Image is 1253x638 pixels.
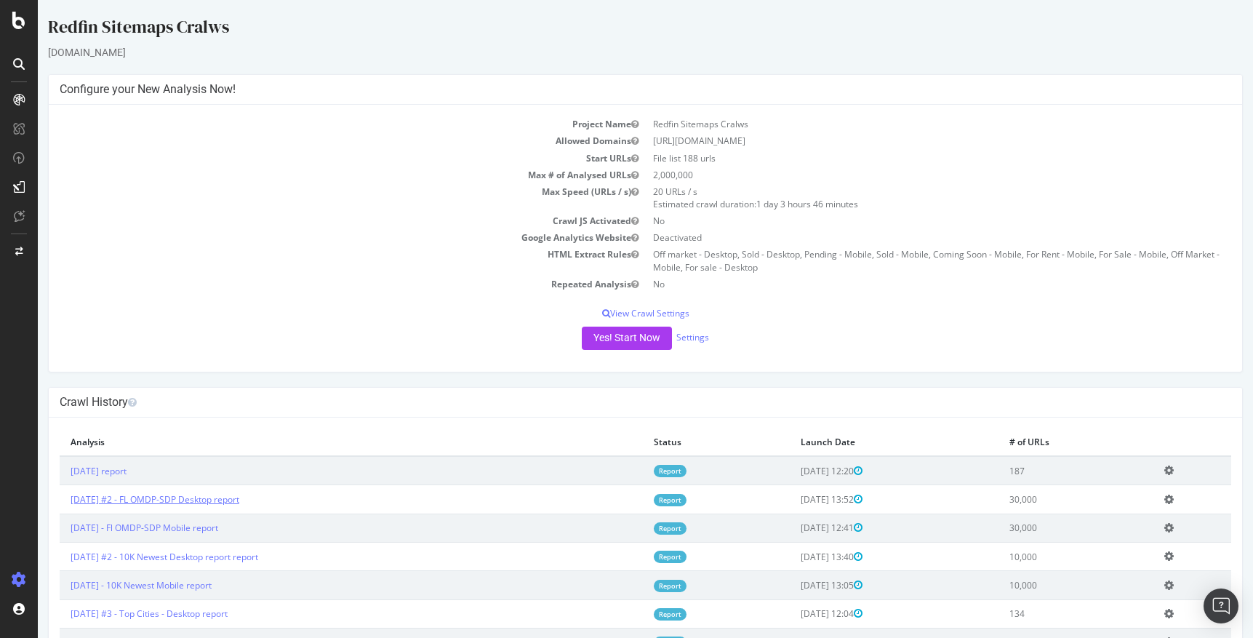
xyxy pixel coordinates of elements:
button: Yes! Start Now [544,327,634,350]
a: Report [616,551,649,563]
td: Start URLs [22,150,608,167]
td: Google Analytics Website [22,229,608,246]
div: [DOMAIN_NAME] [10,45,1205,60]
td: Off market - Desktop, Sold - Desktop, Pending - Mobile, Sold - Mobile, Coming Soon - Mobile, For ... [608,246,1194,275]
td: Max Speed (URLs / s) [22,183,608,212]
td: 187 [961,456,1115,485]
td: Max # of Analysed URLs [22,167,608,183]
span: [DATE] 13:52 [763,493,825,506]
p: View Crawl Settings [22,307,1193,319]
h4: Configure your New Analysis Now! [22,82,1193,97]
td: 134 [961,599,1115,628]
td: File list 188 urls [608,150,1194,167]
th: Analysis [22,428,605,456]
th: # of URLs [961,428,1115,456]
td: Allowed Domains [22,132,608,149]
th: Launch Date [752,428,961,456]
span: [DATE] 12:04 [763,607,825,620]
td: Project Name [22,116,608,132]
div: Redfin Sitemaps Cralws [10,15,1205,45]
span: [DATE] 12:41 [763,522,825,534]
td: Crawl JS Activated [22,212,608,229]
a: Report [616,608,649,621]
div: Open Intercom Messenger [1204,589,1238,623]
span: [DATE] 13:05 [763,579,825,591]
h4: Crawl History [22,395,1193,410]
td: HTML Extract Rules [22,246,608,275]
td: Deactivated [608,229,1194,246]
td: 2,000,000 [608,167,1194,183]
a: [DATE] #2 - 10K Newest Desktop report report [33,551,220,563]
a: [DATE] - Fl OMDP-SDP Mobile report [33,522,180,534]
td: 30,000 [961,485,1115,514]
td: Repeated Analysis [22,276,608,292]
td: No [608,276,1194,292]
td: No [608,212,1194,229]
a: [DATE] #2 - FL OMDP-SDP Desktop report [33,493,201,506]
td: Redfin Sitemaps Cralws [608,116,1194,132]
a: Report [616,580,649,592]
td: 30,000 [961,514,1115,542]
th: Status [605,428,752,456]
a: Report [616,494,649,506]
a: Report [616,465,649,477]
a: [DATE] - 10K Newest Mobile report [33,579,174,591]
a: Settings [638,331,671,343]
td: [URL][DOMAIN_NAME] [608,132,1194,149]
a: [DATE] report [33,465,89,477]
td: 10,000 [961,571,1115,599]
a: Report [616,522,649,535]
span: [DATE] 13:40 [763,551,825,563]
td: 20 URLs / s Estimated crawl duration: [608,183,1194,212]
span: 1 day 3 hours 46 minutes [718,198,820,210]
span: [DATE] 12:20 [763,465,825,477]
td: 10,000 [961,543,1115,571]
a: [DATE] #3 - Top Cities - Desktop report [33,607,190,620]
